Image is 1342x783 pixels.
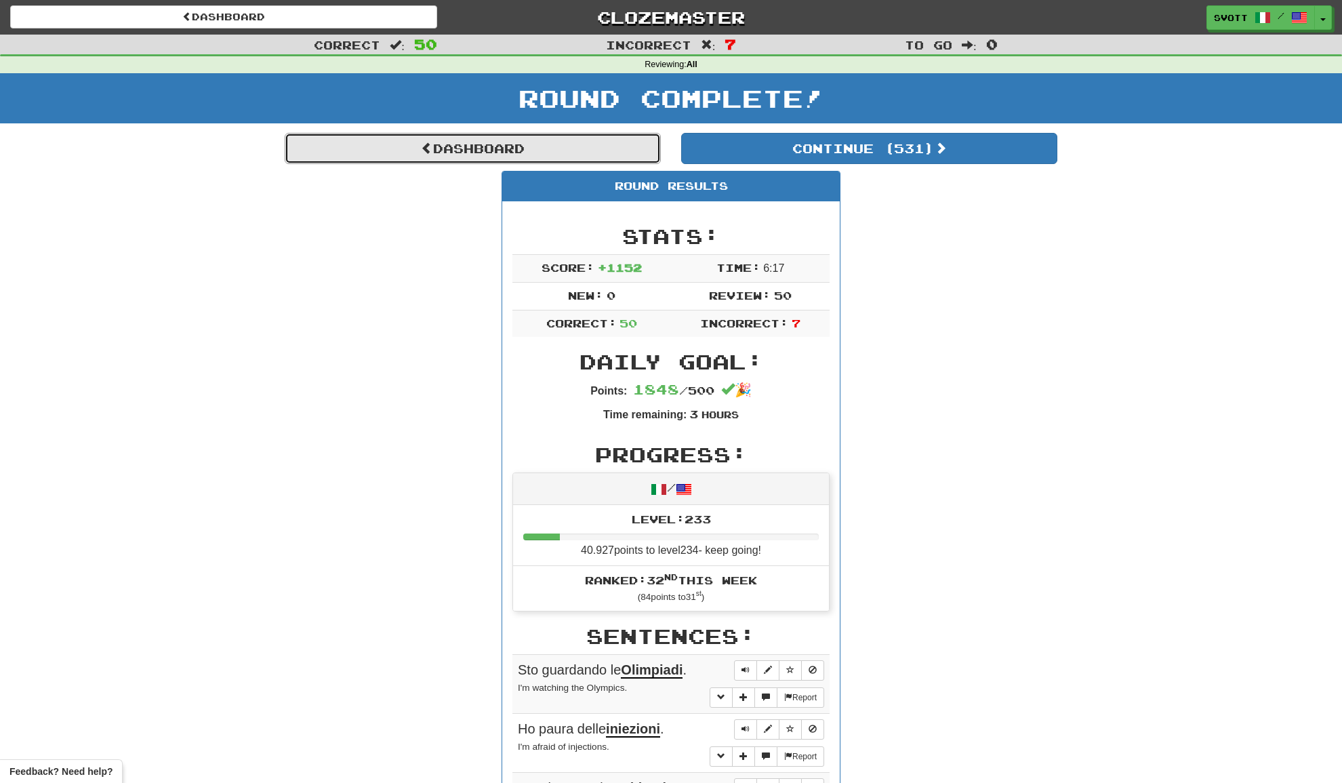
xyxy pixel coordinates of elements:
[513,473,829,505] div: /
[701,409,739,420] small: Hours
[590,385,627,397] strong: Points:
[710,746,824,767] div: More sentence controls
[716,261,760,274] span: Time:
[513,505,829,566] li: 40.927 points to level 234 - keep going!
[314,38,380,52] span: Correct
[905,38,952,52] span: To go
[709,289,771,302] span: Review:
[710,687,824,708] div: More sentence controls
[518,683,627,693] small: I'm watching the Olympics.
[632,513,711,525] span: Level: 233
[10,5,437,28] a: Dashboard
[606,721,660,738] u: iniezioni
[732,687,755,708] button: Add sentence to collection
[777,746,824,767] button: Report
[598,261,642,274] span: + 1152
[734,660,824,681] div: Sentence controls
[725,36,736,52] span: 7
[414,36,437,52] span: 50
[721,382,752,397] span: 🎉
[518,742,609,752] small: I'm afraid of injections.
[619,317,637,329] span: 50
[777,687,824,708] button: Report
[585,574,757,586] span: Ranked: 32 this week
[689,407,698,420] span: 3
[756,660,779,681] button: Edit sentence
[512,225,830,247] h2: Stats:
[732,746,755,767] button: Add sentence to collection
[700,317,788,329] span: Incorrect:
[792,317,800,329] span: 7
[756,719,779,740] button: Edit sentence
[502,172,840,201] div: Round Results
[664,572,678,582] sup: nd
[606,38,691,52] span: Incorrect
[1206,5,1315,30] a: svott /
[986,36,998,52] span: 0
[734,660,757,681] button: Play sentence audio
[710,746,733,767] button: Toggle grammar
[512,625,830,647] h2: Sentences:
[734,719,824,740] div: Sentence controls
[962,39,977,51] span: :
[512,443,830,466] h2: Progress:
[518,721,664,738] span: Ho paura delle .
[607,289,615,302] span: 0
[801,660,824,681] button: Toggle ignore
[546,317,617,329] span: Correct:
[9,765,113,778] span: Open feedback widget
[285,133,661,164] a: Dashboard
[701,39,716,51] span: :
[779,660,802,681] button: Toggle favorite
[390,39,405,51] span: :
[779,719,802,740] button: Toggle favorite
[638,592,705,602] small: ( 84 points to 31 )
[763,262,784,274] span: 6 : 17
[687,60,697,69] strong: All
[603,409,687,420] strong: Time remaining:
[518,662,687,679] span: Sto guardando le .
[696,590,701,597] sup: st
[633,381,679,397] span: 1848
[457,5,884,29] a: Clozemaster
[512,350,830,373] h2: Daily Goal:
[542,261,594,274] span: Score:
[774,289,792,302] span: 50
[1214,12,1248,24] span: svott
[621,662,683,679] u: Olimpiadi
[633,384,714,397] span: / 500
[5,85,1337,112] h1: Round Complete!
[801,719,824,740] button: Toggle ignore
[710,687,733,708] button: Toggle grammar
[568,289,603,302] span: New:
[1278,11,1284,20] span: /
[734,719,757,740] button: Play sentence audio
[681,133,1057,164] button: Continue (531)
